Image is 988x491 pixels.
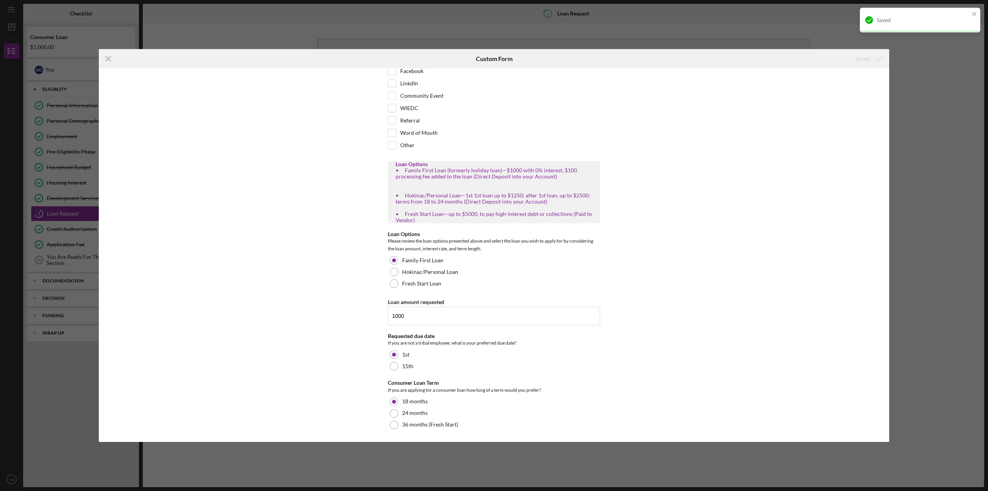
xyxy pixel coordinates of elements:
[400,104,418,112] label: WIEDC
[402,421,458,428] label: 36 months (Fresh Start)
[402,269,458,275] label: Hokinac/Personal Loan
[388,339,600,347] div: If you are not a tribal employee, what is your preferred due date?
[396,167,592,223] div: • Family First Loan (formerly holiday loan)—$1000 with 0% interest, $100 processing fee added to ...
[400,67,423,75] label: Facebook
[848,51,889,66] button: Saved
[402,280,441,287] label: Fresh Start Loan
[856,51,870,66] div: Saved
[476,55,513,62] h6: Custom Form
[388,231,600,237] div: Loan Options
[402,257,443,263] label: Family First Loan
[400,92,443,100] label: Community Event
[402,363,413,369] label: 15th
[402,410,428,416] label: 24 months
[400,80,418,87] label: LinkdIn
[388,237,600,253] div: Please review the loan options presented above and select the loan you wish to apply for by consi...
[388,333,600,339] div: Requested due date
[972,11,977,18] button: close
[402,398,428,404] label: 18 months
[400,141,414,149] label: Other
[400,117,420,124] label: Referral
[877,17,969,23] div: Saved
[396,161,592,167] div: Loan Options
[388,380,600,386] div: Consumer Loan Term
[400,129,438,137] label: Word of Mouth
[402,352,409,358] label: 1st
[388,299,444,305] label: Loan amount requested
[388,386,600,394] div: If you are applying for a consumer loan how long of a term would you prefer?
